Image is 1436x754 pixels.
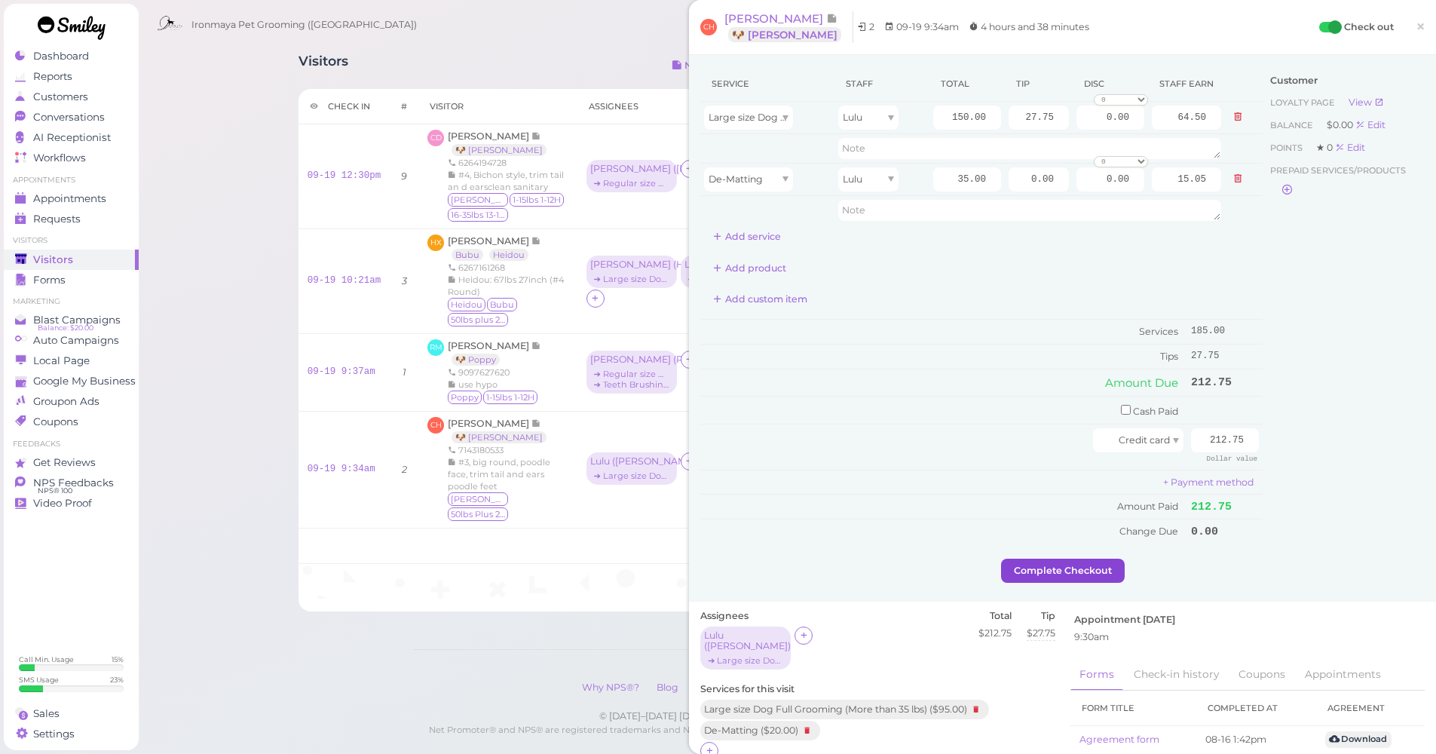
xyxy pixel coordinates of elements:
[452,354,500,366] a: 🐶 Poppy
[308,464,375,474] a: 09-19 9:34am
[1001,559,1125,583] button: Complete Checkout
[586,452,681,486] div: Lulu ([PERSON_NAME]) ➔ Large size Dog Full Grooming (More than 35 lbs)
[965,20,1093,35] li: 4 hours and 38 minutes
[700,345,1187,369] td: Tips
[4,250,139,270] a: Visitors
[590,456,673,467] div: Lulu ( [PERSON_NAME] )
[4,703,139,724] a: Sales
[452,249,483,261] a: Bubu
[4,412,139,432] a: Coupons
[33,497,92,510] span: Video Proof
[33,456,96,469] span: Get Reviews
[1005,66,1073,102] th: Tip
[978,609,1012,623] label: Total
[700,320,1187,345] td: Services
[448,235,531,247] span: [PERSON_NAME]
[403,366,406,378] i: 1
[1229,659,1294,691] a: Coupons
[401,170,407,182] i: 9
[4,148,139,168] a: Workflows
[4,724,139,744] a: Settings
[4,66,139,87] a: Reports
[1187,320,1263,345] td: 185.00
[577,89,788,124] th: Assignees
[700,721,820,740] div: De-Matting ( $20.00 )
[452,431,547,443] a: 🐶 [PERSON_NAME]
[1316,142,1335,153] span: ★ 0
[1105,375,1178,390] span: Amount Due
[700,19,717,35] span: CH
[4,493,139,513] a: Video Proof
[1119,526,1178,537] span: Change Due
[33,192,106,205] span: Appointments
[1070,691,1197,726] th: Form title
[1074,630,1422,644] div: 9:30am
[458,379,498,390] span: use hypo
[19,654,74,664] div: Call Min. Usage
[1199,452,1259,465] div: Dollar value
[308,366,375,377] a: 09-19 9:37am
[700,256,799,280] button: Add product
[38,322,93,334] span: Balance: $20.00
[33,111,105,124] span: Conversations
[448,157,568,169] div: 6264194728
[700,609,749,623] label: Assignees
[709,173,763,185] span: De-Matting
[590,354,673,365] div: [PERSON_NAME] ( Poppy )
[4,46,139,66] a: Dashboard
[448,340,531,351] span: [PERSON_NAME]
[684,259,767,270] div: Lulu ( Bubu )
[33,707,60,720] span: Sales
[1416,16,1425,37] span: ×
[1270,74,1417,87] div: Customer
[33,728,75,740] span: Settings
[978,627,1012,640] div: $212.75
[590,369,673,379] div: ➔ Regular size Dog Bath and Brush (35 lbs or less)
[427,130,444,146] span: CD
[308,170,381,181] a: 09-19 12:30pm
[448,193,508,207] span: Holly
[843,112,862,123] span: Lulu
[33,415,78,428] span: Coupons
[1163,477,1254,488] a: + Payment method
[33,253,73,266] span: Visitors
[1355,119,1385,130] a: Edit
[448,457,550,492] span: #3, big round, poodle face, trim tail and ears poodle feet
[1335,142,1365,153] div: Edit
[1327,119,1355,130] span: $0.00
[700,287,820,311] button: Add custom item
[4,330,139,351] a: Auto Campaigns
[700,225,794,249] button: Add service
[590,470,673,481] div: ➔ Large size Dog Full Grooming (More than 35 lbs)
[1196,691,1316,726] th: Completed at
[531,418,541,429] span: Note
[590,274,673,284] div: ➔ Large size Dog Bath and Brush (More than 35 lbs)
[1296,659,1390,691] a: Appointments
[448,262,568,274] div: 6267161268
[510,193,564,207] span: 1-15lbs 1-12H
[590,178,673,188] div: ➔ Regular size Dog Bath and Brush (35 lbs or less)
[700,397,1187,425] td: Cash Paid
[448,444,568,456] div: 7143180533
[112,654,124,664] div: 15 %
[33,50,89,63] span: Dashboard
[4,235,139,246] li: Visitors
[1316,691,1425,726] th: Agreement
[4,473,139,493] a: NPS Feedbacks NPS® 100
[4,371,139,391] a: Google My Business
[448,235,541,260] a: [PERSON_NAME] Bubu Heidou
[448,274,564,297] span: Heidou: 67lbs 27inch (#4 Round)
[402,275,407,287] i: 3
[4,127,139,148] a: AI Receptionist
[586,351,681,395] div: [PERSON_NAME] (Poppy) ➔ Regular size Dog Bath and Brush (35 lbs or less) ➔ Teeth Brushing
[4,351,139,371] a: Local Page
[487,298,517,311] span: Bubu
[1270,143,1305,153] span: Points
[33,70,72,83] span: Reports
[1070,659,1123,691] a: Forms
[4,209,139,229] a: Requests
[843,173,862,185] span: Lulu
[402,464,407,475] i: 2
[448,208,508,222] span: 16-35lbs 13-15H
[4,439,139,449] li: Feedbacks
